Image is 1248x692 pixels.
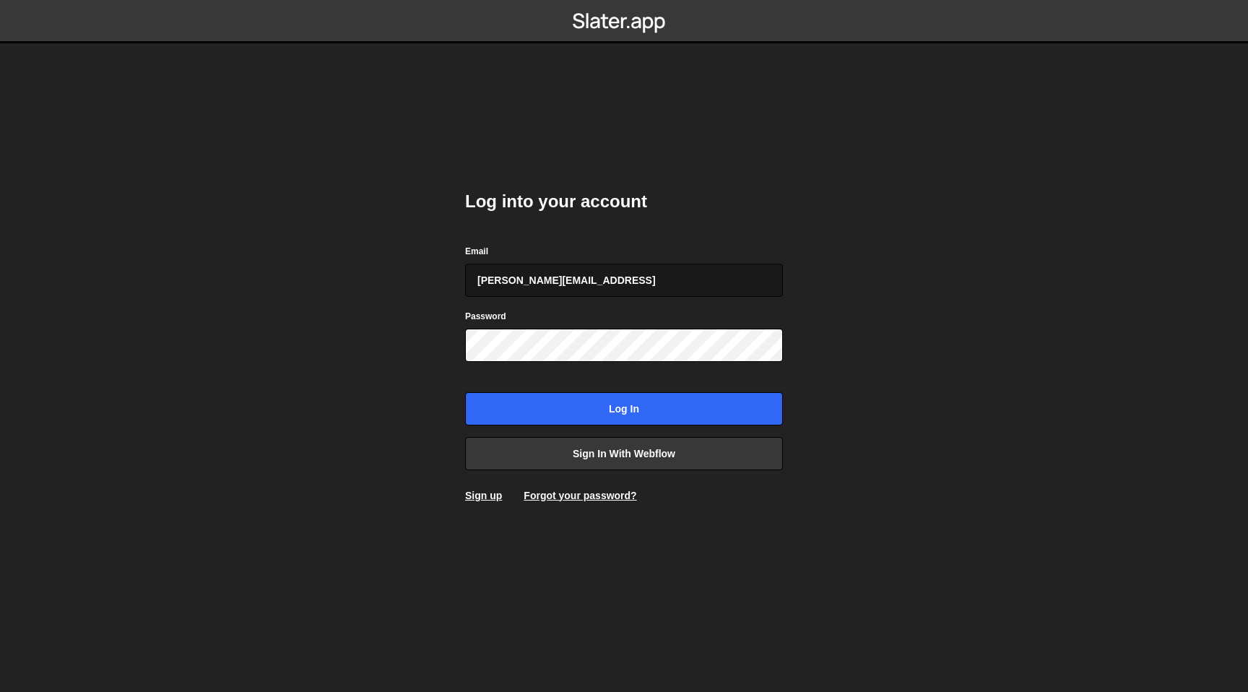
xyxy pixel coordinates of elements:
h2: Log into your account [465,190,783,213]
label: Email [465,244,488,259]
label: Password [465,309,506,324]
a: Sign up [465,490,502,501]
a: Sign in with Webflow [465,437,783,470]
input: Log in [465,392,783,425]
a: Forgot your password? [524,490,636,501]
